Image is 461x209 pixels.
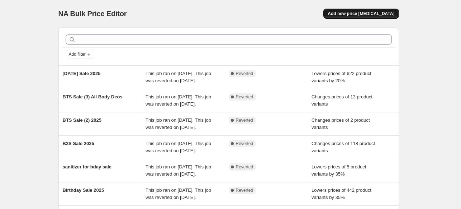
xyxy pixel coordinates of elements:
[146,71,211,83] span: This job ran on [DATE]. This job was reverted on [DATE].
[63,71,101,76] span: [DATE] Sale 2025
[58,10,127,18] span: NA Bulk Price Editor
[236,141,253,147] span: Reverted
[328,11,394,17] span: Add new price [MEDICAL_DATA]
[312,141,375,153] span: Changes prices of 118 product variants
[323,9,399,19] button: Add new price [MEDICAL_DATA]
[236,164,253,170] span: Reverted
[312,164,366,177] span: Lowers prices of 5 product variants by 35%
[312,187,371,200] span: Lowers prices of 442 product variants by 35%
[63,187,104,193] span: Birthday Sale 2025
[236,94,253,100] span: Reverted
[236,71,253,76] span: Reverted
[63,117,101,123] span: BTS Sale (2) 2025
[146,141,211,153] span: This job ran on [DATE]. This job was reverted on [DATE].
[312,94,372,107] span: Changes prices of 13 product variants
[146,164,211,177] span: This job ran on [DATE]. This job was reverted on [DATE].
[63,141,94,146] span: B2S Sale 2025
[146,117,211,130] span: This job ran on [DATE]. This job was reverted on [DATE].
[66,50,94,59] button: Add filter
[63,94,123,99] span: BTS Sale (3) All Body Deos
[69,51,86,57] span: Add filter
[146,187,211,200] span: This job ran on [DATE]. This job was reverted on [DATE].
[63,164,112,169] span: sanitizer for bday sale
[312,71,371,83] span: Lowers prices of 622 product variants by 20%
[236,117,253,123] span: Reverted
[236,187,253,193] span: Reverted
[312,117,370,130] span: Changes prices of 2 product variants
[146,94,211,107] span: This job ran on [DATE]. This job was reverted on [DATE].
